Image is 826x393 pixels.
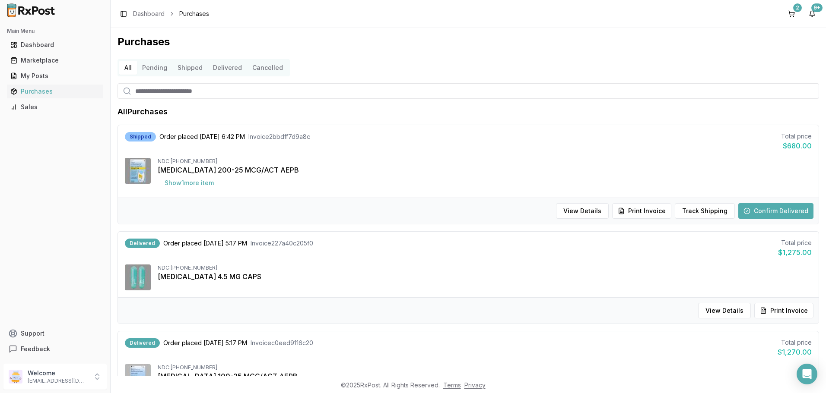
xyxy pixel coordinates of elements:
[698,303,751,318] button: View Details
[3,100,107,114] button: Sales
[125,132,156,141] div: Shipped
[10,72,100,80] div: My Posts
[133,9,165,18] a: Dashboard
[247,61,288,75] button: Cancelled
[781,141,812,151] div: $680.00
[125,264,151,290] img: Vraylar 4.5 MG CAPS
[251,239,313,248] span: Invoice 227a40c205f0
[21,345,50,353] span: Feedback
[3,341,107,357] button: Feedback
[805,7,819,21] button: 9+
[10,87,100,96] div: Purchases
[464,381,486,389] a: Privacy
[158,371,812,381] div: [MEDICAL_DATA] 100-25 MCG/ACT AEPB
[7,68,103,84] a: My Posts
[158,264,812,271] div: NDC: [PHONE_NUMBER]
[7,28,103,35] h2: Main Menu
[125,364,151,390] img: Breo Ellipta 100-25 MCG/ACT AEPB
[158,158,812,165] div: NDC: [PHONE_NUMBER]
[10,41,100,49] div: Dashboard
[3,85,107,98] button: Purchases
[251,339,313,347] span: Invoice c0eed9116c20
[7,84,103,99] a: Purchases
[158,175,221,191] button: Show1more item
[172,61,208,75] button: Shipped
[10,56,100,65] div: Marketplace
[778,347,812,357] div: $1,270.00
[3,69,107,83] button: My Posts
[797,364,817,384] div: Open Intercom Messenger
[738,203,813,219] button: Confirm Delivered
[9,370,22,384] img: User avatar
[125,239,160,248] div: Delivered
[3,53,107,67] button: Marketplace
[28,377,88,384] p: [EMAIL_ADDRESS][DOMAIN_NAME]
[754,303,813,318] button: Print Invoice
[125,158,151,184] img: Breo Ellipta 200-25 MCG/ACT AEPB
[778,239,812,247] div: Total price
[28,369,88,377] p: Welcome
[793,3,802,12] div: 2
[159,132,245,141] span: Order placed [DATE] 6:42 PM
[556,203,609,219] button: View Details
[7,99,103,115] a: Sales
[443,381,461,389] a: Terms
[7,37,103,53] a: Dashboard
[158,364,812,371] div: NDC: [PHONE_NUMBER]
[3,3,59,17] img: RxPost Logo
[137,61,172,75] button: Pending
[163,339,247,347] span: Order placed [DATE] 5:17 PM
[158,165,812,175] div: [MEDICAL_DATA] 200-25 MCG/ACT AEPB
[119,61,137,75] button: All
[118,35,819,49] h1: Purchases
[781,132,812,141] div: Total price
[158,271,812,282] div: [MEDICAL_DATA] 4.5 MG CAPS
[811,3,823,12] div: 9+
[612,203,671,219] button: Print Invoice
[248,132,310,141] span: Invoice 2bbdff7d9a8c
[785,7,798,21] button: 2
[675,203,735,219] button: Track Shipping
[163,239,247,248] span: Order placed [DATE] 5:17 PM
[125,338,160,348] div: Delivered
[118,106,168,118] h1: All Purchases
[133,9,209,18] nav: breadcrumb
[778,338,812,347] div: Total price
[179,9,209,18] span: Purchases
[3,326,107,341] button: Support
[3,38,107,52] button: Dashboard
[10,103,100,111] div: Sales
[778,247,812,258] div: $1,275.00
[7,53,103,68] a: Marketplace
[208,61,247,75] button: Delivered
